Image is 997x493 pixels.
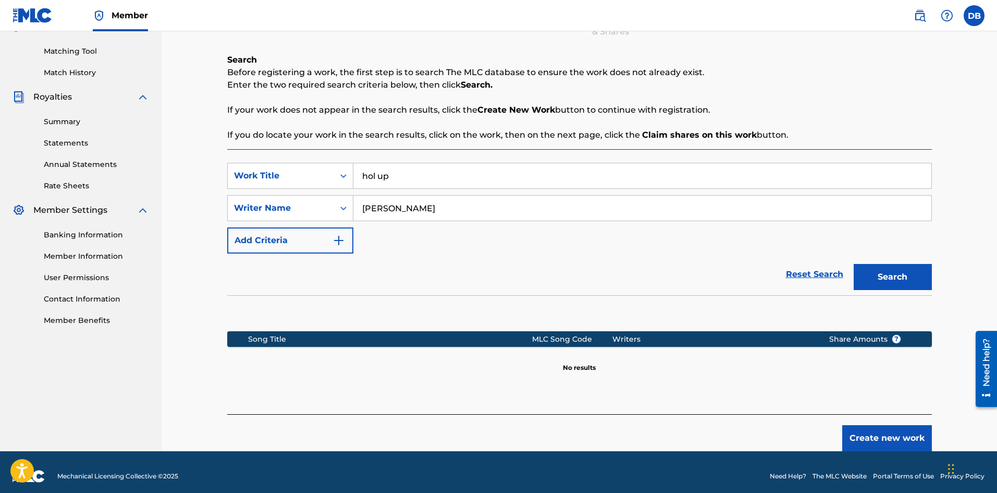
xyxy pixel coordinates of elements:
div: User Menu [964,5,984,26]
p: Before registering a work, the first step is to search The MLC database to ensure the work does n... [227,66,932,79]
a: Privacy Policy [940,472,984,481]
a: Contact Information [44,294,149,305]
form: Search Form [227,163,932,295]
p: No results [563,351,596,372]
div: Work Title [234,170,328,182]
span: Member [112,9,148,21]
iframe: Chat Widget [945,443,997,493]
div: Writers [612,334,813,345]
a: Match History [44,67,149,78]
span: Mechanical Licensing Collective © 2025 [57,472,178,481]
iframe: Resource Center [968,327,997,411]
strong: Search. [461,80,493,90]
img: MLC Logo [13,8,53,23]
a: Member Benefits [44,315,149,326]
img: 9d2ae6d4665cec9f34b9.svg [333,234,345,247]
div: Writer Name [234,202,328,214]
p: Enter the two required search criteria below, then click [227,79,932,91]
a: Banking Information [44,230,149,241]
span: Member Settings [33,204,107,217]
a: Reset Search [781,263,848,286]
a: Annual Statements [44,159,149,170]
a: Public Search [909,5,930,26]
a: The MLC Website [813,472,867,481]
a: Portal Terms of Use [873,472,934,481]
img: help [941,9,953,22]
a: User Permissions [44,272,149,283]
a: Summary [44,116,149,127]
button: Search [854,264,932,290]
a: Rate Sheets [44,181,149,191]
a: Member Information [44,251,149,262]
p: If your work does not appear in the search results, click the button to continue with registration. [227,104,932,116]
span: Share Amounts [829,334,901,345]
span: ? [892,335,901,343]
button: Add Criteria [227,227,353,254]
a: Statements [44,138,149,149]
img: Royalties [13,91,25,103]
img: expand [137,91,149,103]
a: Matching Tool [44,46,149,57]
div: Song Title [248,334,532,345]
div: Help [937,5,957,26]
p: If you do locate your work in the search results, click on the work, then on the next page, click... [227,129,932,141]
div: Drag [948,453,954,485]
b: Search [227,55,257,65]
img: Top Rightsholder [93,9,105,22]
div: MLC Song Code [532,334,612,345]
button: Create new work [842,425,932,451]
span: Royalties [33,91,72,103]
strong: Claim shares on this work [642,130,757,140]
strong: Create New Work [477,105,555,115]
img: search [914,9,926,22]
img: Member Settings [13,204,25,217]
img: expand [137,204,149,217]
a: Need Help? [770,472,806,481]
